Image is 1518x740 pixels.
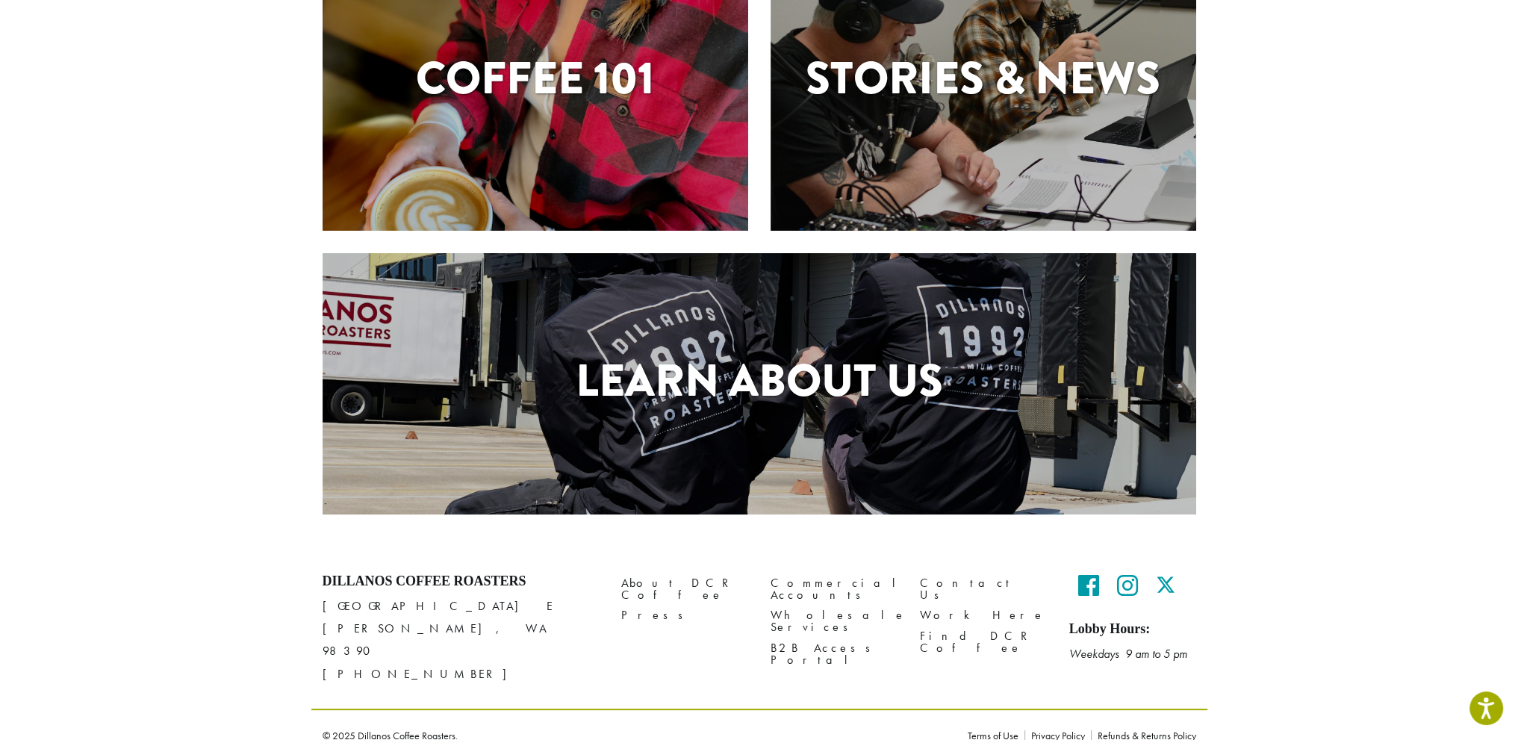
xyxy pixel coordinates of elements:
[771,45,1196,112] h1: Stories & News
[771,573,898,606] a: Commercial Accounts
[771,606,898,638] a: Wholesale Services
[920,606,1047,626] a: Work Here
[1069,621,1196,638] h5: Lobby Hours:
[323,45,748,112] h1: Coffee 101
[323,595,599,685] p: [GEOGRAPHIC_DATA] E [PERSON_NAME], WA 98390 [PHONE_NUMBER]
[920,573,1047,606] a: Contact Us
[771,638,898,670] a: B2B Access Portal
[920,626,1047,658] a: Find DCR Coffee
[1069,646,1187,662] em: Weekdays 9 am to 5 pm
[323,253,1196,514] a: Learn About Us
[323,347,1196,414] h1: Learn About Us
[323,573,599,590] h4: Dillanos Coffee Roasters
[621,606,748,626] a: Press
[621,573,748,606] a: About DCR Coffee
